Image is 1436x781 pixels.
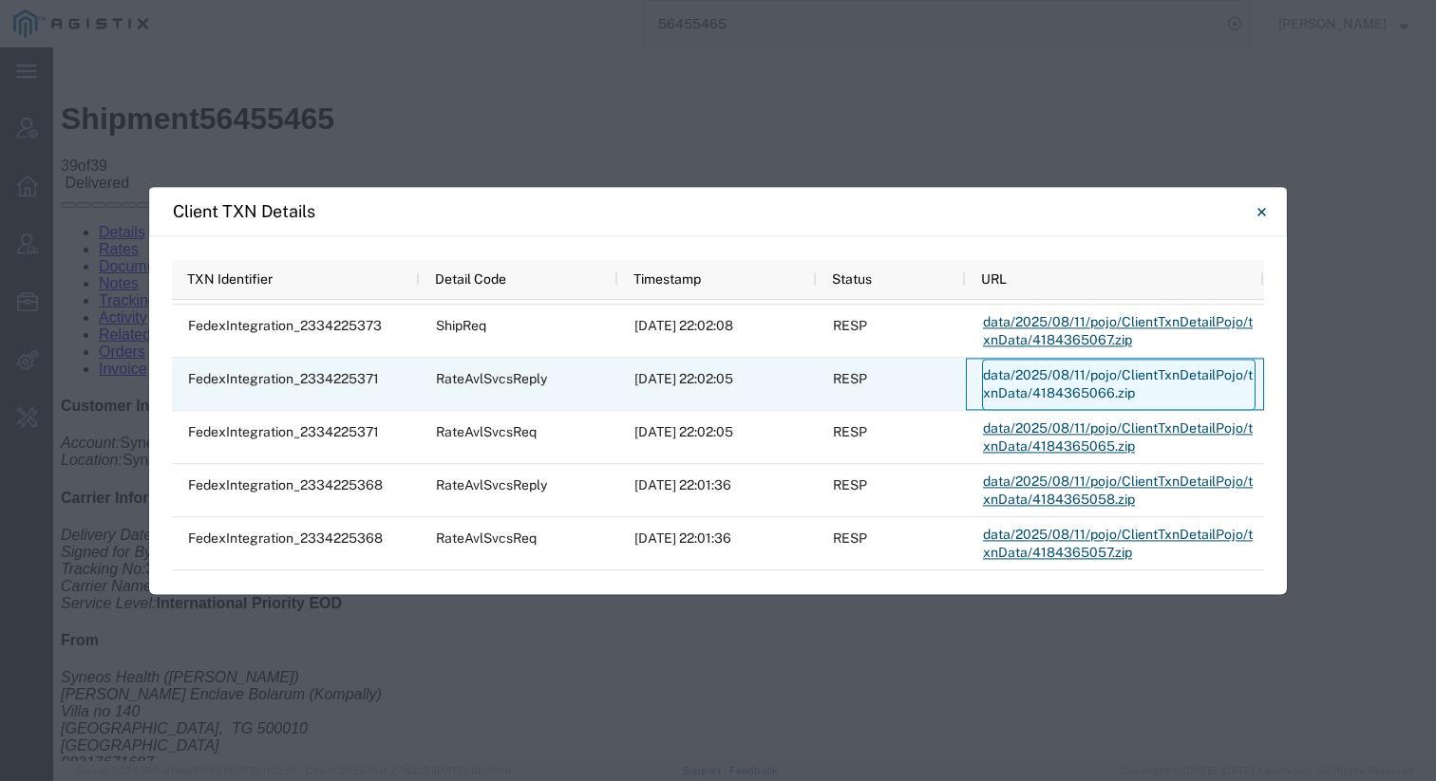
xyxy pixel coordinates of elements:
span: RESP [833,371,867,386]
h1: Shipment [8,54,1375,89]
span: 2025-08-11 22:02:05 [634,371,733,386]
span: [GEOGRAPHIC_DATA] [8,690,166,706]
span: Status [832,271,872,287]
span: RESP [833,318,867,333]
a: data/2025/08/11/pojo/ClientTxnDetailPojo/txnData/4184365065.zip [982,412,1256,463]
a: Details [46,177,92,193]
span: FedexIntegration_2334225368 [188,530,383,546]
span: 39 [8,110,25,126]
a: FedEx Express [206,530,315,547]
a: Notes [46,228,85,244]
b: 392015042568 [93,513,195,530]
b: [DATE] 12:22 [103,479,196,495]
span: 2025-08-11 22:01:36 [634,530,731,546]
span: URL [981,271,1007,287]
b: [PERSON_NAME] [104,496,231,512]
span: ShipReq [436,318,486,333]
h4: Customer Information [8,350,1375,367]
a: data/2025/08/11/pojo/ClientTxnDetailPojo/txnData/4184365066.zip [982,359,1256,410]
span: Delivered [11,127,76,143]
a: data/2025/08/11/pojo/ClientTxnDetailPojo/txnData/4184365057.zip [982,518,1256,569]
i: Tracking No: [8,513,93,530]
img: ← [8,8,30,30]
span: 56455465 [146,54,281,88]
b: International Priority EOD [104,548,290,564]
a: Invoice [46,313,94,329]
span: FedexIntegration_2334225371 [188,371,379,386]
a: data/2025/08/11/pojo/ClientTxnDetailPojo/txnData/4183838135.zip [982,571,1256,623]
i: Signed for By: [8,496,104,512]
span: 2025-08-11 22:02:05 [634,424,733,439]
a: Related [46,279,98,295]
span: 2025-08-11 22:02:08 [634,318,733,333]
a: Documents [46,211,123,227]
span: RateAvlSvcsReq [436,530,537,546]
h4: Client TXN Details [173,198,315,224]
span: FedEx Express [103,530,205,547]
span: Detail Code [435,271,506,287]
span: RESP [833,424,867,439]
i: Delivery Date: [8,479,103,495]
span: 2025-08-11 22:01:36 [634,477,731,493]
span: RateAvlSvcsReply [436,371,547,386]
i: Account: [8,387,66,403]
h4: Carrier Information [8,442,1375,459]
span: RateAvlSvcsReply [436,477,547,493]
div: of [8,110,1375,127]
span: Syneos Health [66,387,165,403]
p: Syneos Health India Private Limited [8,387,1375,421]
h4: From [8,585,1375,602]
a: Activity [46,262,94,278]
span: 39 [37,110,54,126]
span: RESP [833,477,867,493]
span: FedexIntegration_2334225373 [188,318,382,333]
i: Carrier Name: [8,530,103,547]
span: FedexIntegration_2334225368 [188,477,383,493]
span: RateAvlSvcsReq [436,424,537,439]
a: data/2025/08/11/pojo/ClientTxnDetailPojo/txnData/4184365058.zip [982,465,1256,516]
span: RESP [833,530,867,546]
span: FedexIntegration_2334225371 [188,424,379,439]
span: Timestamp [633,271,701,287]
address: Syneos Health ([PERSON_NAME]) [PERSON_NAME] Enclave Bolarum (Kompally) Villa no 140 [GEOGRAPHIC_D... [8,622,1375,741]
i: Location: [8,404,69,420]
span: TXN Identifier [187,271,273,287]
a: Orders [46,296,92,312]
a: Tracking [46,245,104,261]
i: Service Level: [8,548,104,564]
a: Rates [46,194,85,210]
button: Close [1242,193,1280,231]
a: data/2025/08/11/pojo/ClientTxnDetailPojo/txnData/4184365067.zip [982,306,1256,357]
